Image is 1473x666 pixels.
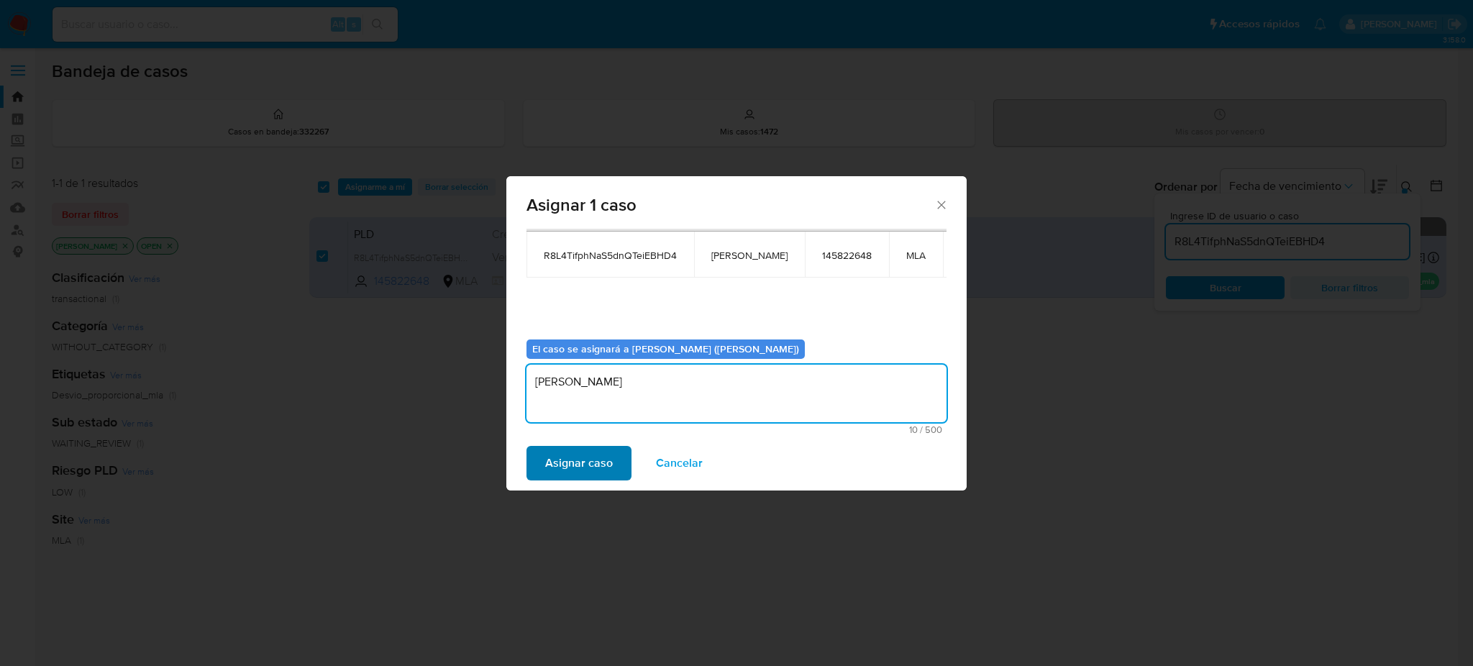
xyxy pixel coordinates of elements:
button: Asignar caso [526,446,631,480]
button: Cerrar ventana [934,198,947,211]
span: MLA [906,249,926,262]
div: assign-modal [506,176,967,491]
span: Cancelar [656,447,703,479]
span: 145822648 [822,249,872,262]
textarea: [PERSON_NAME] [526,365,947,422]
span: Asignar caso [545,447,613,479]
b: El caso se asignará a [PERSON_NAME] ([PERSON_NAME]) [532,342,799,356]
span: Máximo 500 caracteres [531,425,942,434]
span: Asignar 1 caso [526,196,934,214]
span: R8L4TifphNaS5dnQTeiEBHD4 [544,249,677,262]
span: [PERSON_NAME] [711,249,788,262]
button: Cancelar [637,446,721,480]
